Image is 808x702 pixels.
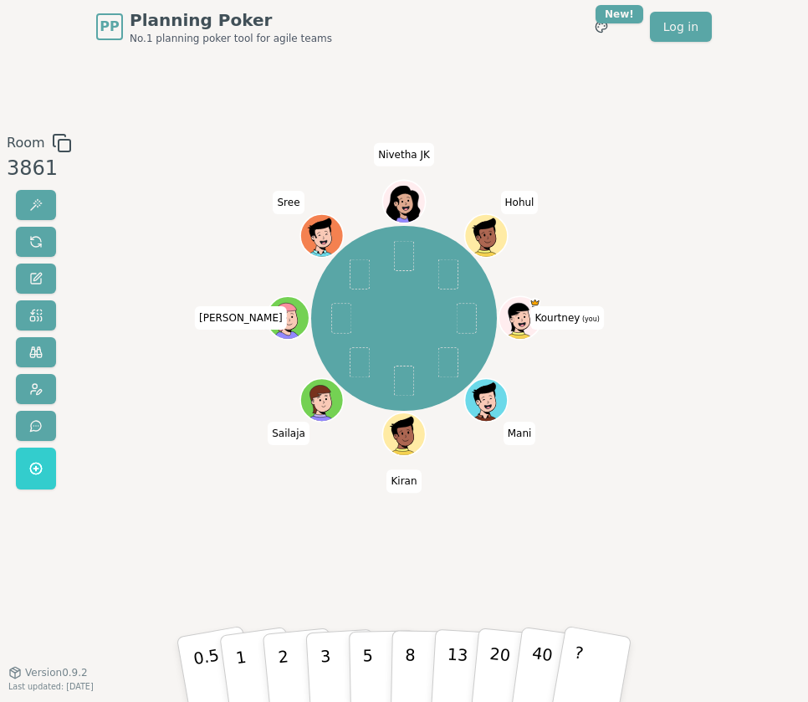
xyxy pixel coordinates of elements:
[130,32,332,45] span: No.1 planning poker tool for agile teams
[16,300,56,331] button: Change deck
[16,337,56,367] button: Watch only
[7,133,45,153] span: Room
[596,5,643,23] div: New!
[374,143,434,167] span: Click to change your name
[16,374,56,404] button: Change avatar
[501,191,539,214] span: Click to change your name
[650,12,712,42] a: Log in
[500,298,540,338] button: Click to change your avatar
[195,306,287,330] span: Click to change your name
[8,682,94,691] span: Last updated: [DATE]
[268,422,309,445] span: Click to change your name
[8,666,88,679] button: Version0.9.2
[504,422,536,445] span: Click to change your name
[16,411,56,441] button: Send feedback
[25,666,88,679] span: Version 0.9.2
[586,12,616,42] button: New!
[16,264,56,294] button: Change name
[529,298,540,309] span: Kourtney is the host
[100,17,119,37] span: PP
[530,306,603,330] span: Click to change your name
[7,153,72,183] div: 3861
[273,191,304,214] span: Click to change your name
[16,190,56,220] button: Reveal votes
[580,315,600,323] span: (you)
[96,8,332,45] a: PPPlanning PokerNo.1 planning poker tool for agile teams
[130,8,332,32] span: Planning Poker
[386,469,421,493] span: Click to change your name
[16,227,56,257] button: Reset votes
[16,448,56,489] button: Get a named room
